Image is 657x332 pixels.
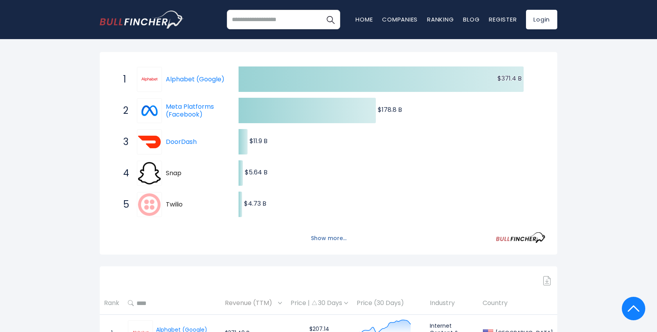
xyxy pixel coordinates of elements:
[138,193,161,216] img: Twilio
[306,232,351,245] button: Show more...
[425,292,478,315] th: Industry
[100,15,557,39] p: The following shows the ranking of the largest American companies by revenue(TTM). The top-rankin...
[119,135,127,149] span: 3
[166,75,224,84] a: Alphabet (Google)
[100,11,184,29] a: Go to homepage
[166,169,225,178] span: Snap
[119,198,127,211] span: 5
[321,10,340,29] button: Search
[245,168,267,177] text: $5.64 B
[526,10,557,29] a: Login
[497,74,522,83] text: $371.4 B
[478,292,557,315] th: Country
[138,162,161,185] img: Snap
[489,15,517,23] a: Register
[119,167,127,180] span: 4
[137,67,166,92] a: Alphabet (Google)
[100,11,184,29] img: bullfincher logo
[382,15,418,23] a: Companies
[225,297,276,309] span: Revenue (TTM)
[137,98,166,123] a: Meta Platforms (Facebook)
[138,99,161,122] img: Meta Platforms (Facebook)
[166,137,197,146] a: DoorDash
[138,68,161,91] img: Alphabet (Google)
[355,15,373,23] a: Home
[137,129,166,154] a: DoorDash
[352,292,425,315] th: Price (30 Days)
[463,15,479,23] a: Blog
[378,105,402,114] text: $178.8 B
[119,104,127,117] span: 2
[244,199,266,208] text: $4.73 B
[291,299,348,307] div: Price | 30 Days
[119,73,127,86] span: 1
[100,292,124,315] th: Rank
[138,131,161,153] img: DoorDash
[166,102,214,119] a: Meta Platforms (Facebook)
[166,201,225,209] span: Twilio
[427,15,454,23] a: Ranking
[250,136,267,145] text: $11.9 B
